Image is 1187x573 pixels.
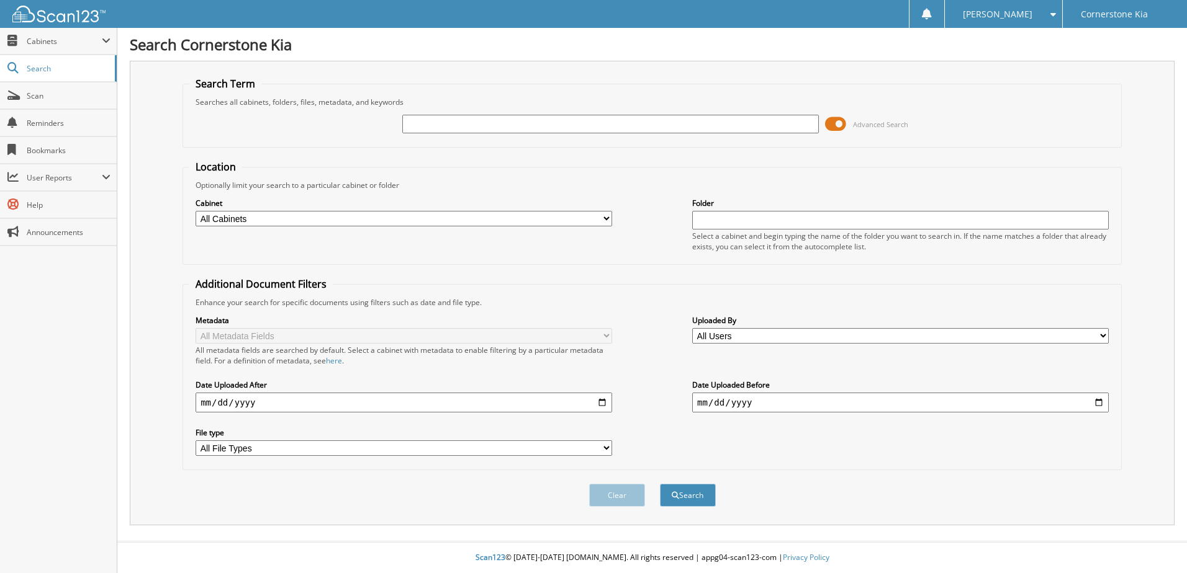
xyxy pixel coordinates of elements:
label: Cabinet [196,198,612,208]
span: User Reports [27,172,102,183]
span: Search [27,63,109,74]
span: Reminders [27,118,111,128]
img: scan123-logo-white.svg [12,6,106,22]
label: Uploaded By [692,315,1109,326]
label: Date Uploaded Before [692,380,1109,390]
input: end [692,393,1109,412]
span: Cabinets [27,36,102,47]
div: All metadata fields are searched by default. Select a cabinet with metadata to enable filtering b... [196,345,612,366]
span: Cornerstone Kia [1081,11,1148,18]
button: Search [660,484,716,507]
label: Folder [692,198,1109,208]
a: Privacy Policy [783,552,829,562]
span: [PERSON_NAME] [963,11,1032,18]
div: Optionally limit your search to a particular cabinet or folder [189,180,1115,190]
a: here [326,355,342,366]
label: File type [196,427,612,438]
span: Advanced Search [853,120,908,129]
div: Enhance your search for specific documents using filters such as date and file type. [189,297,1115,308]
label: Date Uploaded After [196,380,612,390]
span: Bookmarks [27,145,111,156]
button: Clear [589,484,645,507]
div: Select a cabinet and begin typing the name of the folder you want to search in. If the name match... [692,231,1109,252]
input: start [196,393,612,412]
div: Searches all cabinets, folders, files, metadata, and keywords [189,97,1115,107]
h1: Search Cornerstone Kia [130,34,1175,55]
span: Scan123 [476,552,505,562]
legend: Additional Document Filters [189,277,333,291]
label: Metadata [196,315,612,326]
span: Announcements [27,227,111,238]
span: Help [27,200,111,210]
span: Scan [27,91,111,101]
legend: Search Term [189,77,261,91]
legend: Location [189,160,242,174]
div: © [DATE]-[DATE] [DOMAIN_NAME]. All rights reserved | appg04-scan123-com | [117,543,1187,573]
